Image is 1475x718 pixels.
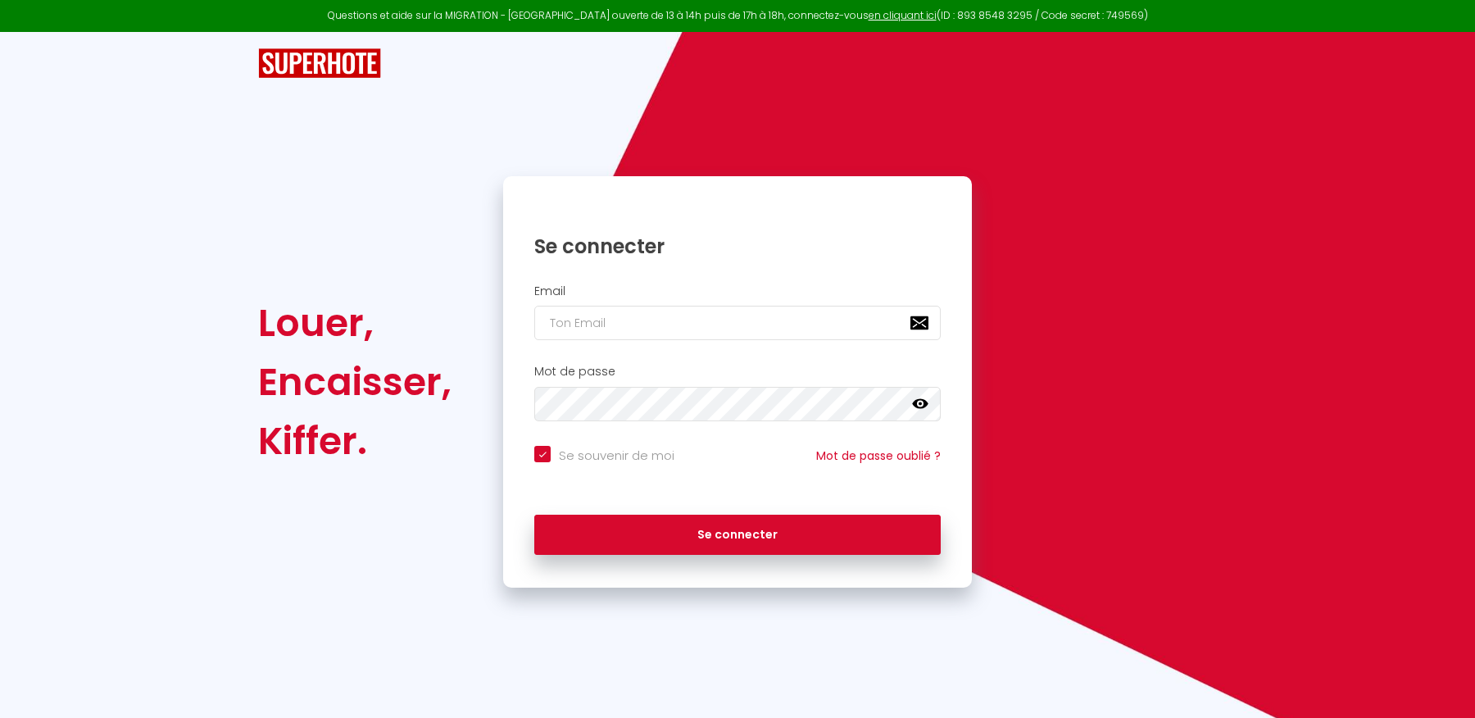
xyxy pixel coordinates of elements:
[534,284,941,298] h2: Email
[534,365,941,379] h2: Mot de passe
[258,293,452,352] div: Louer,
[534,234,941,259] h1: Se connecter
[258,48,381,79] img: SuperHote logo
[534,306,941,340] input: Ton Email
[816,448,941,464] a: Mot de passe oublié ?
[534,515,941,556] button: Se connecter
[258,411,452,470] div: Kiffer.
[869,8,937,22] a: en cliquant ici
[258,352,452,411] div: Encaisser,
